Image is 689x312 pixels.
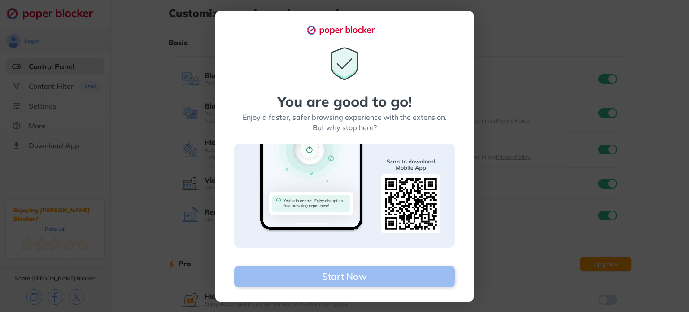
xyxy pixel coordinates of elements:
img: logo [306,25,383,35]
img: You are good to go icon [327,46,362,82]
div: You are good to go! [277,94,412,109]
button: Start Now [234,266,455,287]
div: Enjoy a faster, safer browsing experience with the extension. [243,112,447,123]
div: But why stop here? [313,123,377,133]
img: Scan to download banner [234,144,455,248]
